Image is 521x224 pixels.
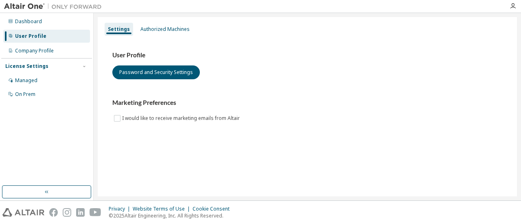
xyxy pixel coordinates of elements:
[122,113,241,123] label: I would like to receive marketing emails from Altair
[112,65,200,79] button: Password and Security Settings
[63,208,71,217] img: instagram.svg
[112,99,502,107] h3: Marketing Preferences
[15,33,46,39] div: User Profile
[15,77,37,84] div: Managed
[76,208,85,217] img: linkedin.svg
[15,48,54,54] div: Company Profile
[15,91,35,98] div: On Prem
[49,208,58,217] img: facebook.svg
[90,208,101,217] img: youtube.svg
[193,206,234,212] div: Cookie Consent
[140,26,190,33] div: Authorized Machines
[15,18,42,25] div: Dashboard
[133,206,193,212] div: Website Terms of Use
[112,51,502,59] h3: User Profile
[109,206,133,212] div: Privacy
[109,212,234,219] p: © 2025 Altair Engineering, Inc. All Rights Reserved.
[108,26,130,33] div: Settings
[4,2,106,11] img: Altair One
[5,63,48,70] div: License Settings
[2,208,44,217] img: altair_logo.svg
